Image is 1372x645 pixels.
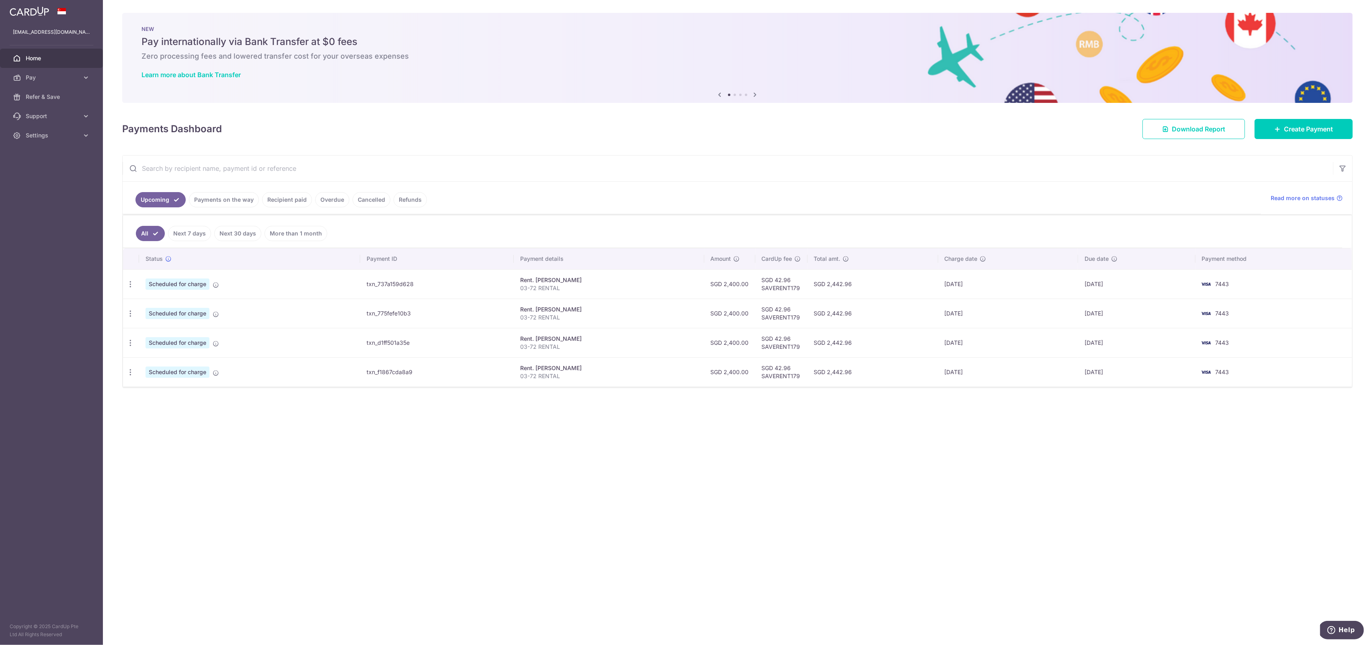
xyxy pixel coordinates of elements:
[142,51,1333,61] h6: Zero processing fees and lowered transfer cost for your overseas expenses
[938,357,1078,387] td: [DATE]
[1284,124,1333,134] span: Create Payment
[1078,299,1196,328] td: [DATE]
[755,357,808,387] td: SGD 42.96 SAVERENT179
[520,305,698,313] div: Rent. [PERSON_NAME]
[146,278,209,290] span: Scheduled for charge
[520,276,698,284] div: Rent. [PERSON_NAME]
[1078,357,1196,387] td: [DATE]
[1196,248,1352,269] th: Payment method
[136,226,165,241] a: All
[520,284,698,292] p: 03-72 RENTAL
[1255,119,1353,139] a: Create Payment
[1085,255,1109,263] span: Due date
[142,26,1333,32] p: NEW
[1271,194,1343,202] a: Read more on statuses
[142,35,1333,48] h5: Pay internationally via Bank Transfer at $0 fees
[26,131,79,139] span: Settings
[146,255,163,263] span: Status
[146,308,209,319] span: Scheduled for charge
[26,74,79,82] span: Pay
[1216,310,1229,317] span: 7443
[262,192,312,207] a: Recipient paid
[26,93,79,101] span: Refer & Save
[26,112,79,120] span: Support
[10,6,49,16] img: CardUp
[755,269,808,299] td: SGD 42.96 SAVERENT179
[520,372,698,380] p: 03-72 RENTAL
[808,357,938,387] td: SGD 2,442.96
[1078,269,1196,299] td: [DATE]
[142,71,241,79] a: Learn more about Bank Transfer
[13,28,90,36] p: [EMAIL_ADDRESS][DOMAIN_NAME]
[711,255,731,263] span: Amount
[360,328,513,357] td: txn_d1ff501a35e
[360,299,513,328] td: txn_775fefe10b3
[938,328,1078,357] td: [DATE]
[1198,367,1214,377] img: Bank Card
[123,156,1333,181] input: Search by recipient name, payment id or reference
[360,357,513,387] td: txn_f1867cda8a9
[762,255,792,263] span: CardUp fee
[514,248,704,269] th: Payment details
[353,192,390,207] a: Cancelled
[168,226,211,241] a: Next 7 days
[704,328,755,357] td: SGD 2,400.00
[1172,124,1225,134] span: Download Report
[704,357,755,387] td: SGD 2,400.00
[945,255,978,263] span: Charge date
[1216,339,1229,346] span: 7443
[938,299,1078,328] td: [DATE]
[704,299,755,328] td: SGD 2,400.00
[1198,279,1214,289] img: Bank Card
[214,226,261,241] a: Next 30 days
[1078,328,1196,357] td: [DATE]
[808,328,938,357] td: SGD 2,442.96
[26,54,79,62] span: Home
[146,337,209,348] span: Scheduled for charge
[808,299,938,328] td: SGD 2,442.96
[808,269,938,299] td: SGD 2,442.96
[360,269,513,299] td: txn_737a159d628
[394,192,427,207] a: Refunds
[1142,119,1245,139] a: Download Report
[1216,369,1229,375] span: 7443
[360,248,513,269] th: Payment ID
[189,192,259,207] a: Payments on the way
[1271,194,1335,202] span: Read more on statuses
[520,313,698,321] p: 03-72 RENTAL
[755,328,808,357] td: SGD 42.96 SAVERENT179
[938,269,1078,299] td: [DATE]
[122,13,1353,103] img: Bank transfer banner
[520,343,698,351] p: 03-72 RENTAL
[814,255,841,263] span: Total amt.
[315,192,349,207] a: Overdue
[704,269,755,299] td: SGD 2,400.00
[265,226,327,241] a: More than 1 month
[520,335,698,343] div: Rent. [PERSON_NAME]
[1216,281,1229,287] span: 7443
[135,192,186,207] a: Upcoming
[1320,621,1364,641] iframe: Opens a widget where you can find more information
[122,122,222,136] h4: Payments Dashboard
[520,364,698,372] div: Rent. [PERSON_NAME]
[1198,309,1214,318] img: Bank Card
[755,299,808,328] td: SGD 42.96 SAVERENT179
[1198,338,1214,348] img: Bank Card
[146,367,209,378] span: Scheduled for charge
